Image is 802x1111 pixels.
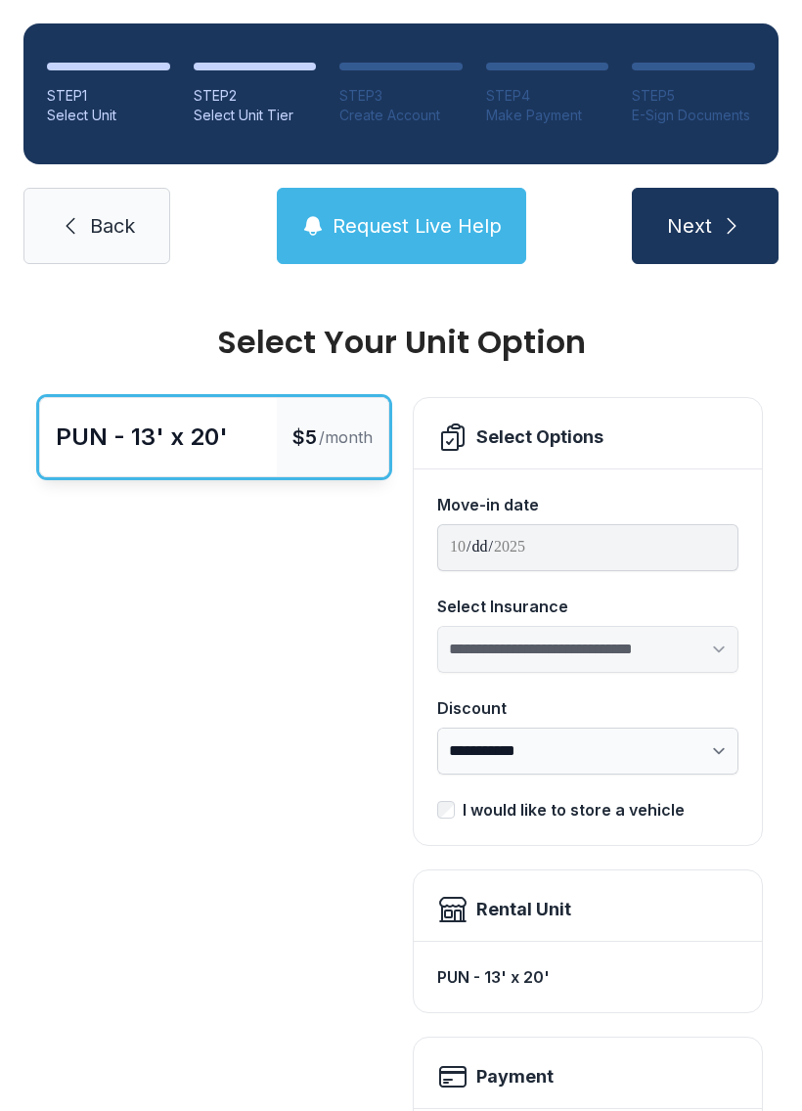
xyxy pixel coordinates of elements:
[90,212,135,240] span: Back
[194,86,317,106] div: STEP 2
[333,212,502,240] span: Request Live Help
[486,86,609,106] div: STEP 4
[437,493,738,516] div: Move-in date
[194,106,317,125] div: Select Unit Tier
[47,106,170,125] div: Select Unit
[47,86,170,106] div: STEP 1
[292,423,317,451] span: $5
[437,595,738,618] div: Select Insurance
[437,728,738,775] select: Discount
[437,626,738,673] select: Select Insurance
[476,423,603,451] div: Select Options
[339,86,463,106] div: STEP 3
[463,798,685,822] div: I would like to store a vehicle
[476,1063,554,1090] h2: Payment
[339,106,463,125] div: Create Account
[667,212,712,240] span: Next
[319,425,373,449] span: /month
[437,696,738,720] div: Discount
[39,327,763,358] div: Select Your Unit Option
[476,896,571,923] div: Rental Unit
[437,957,738,997] div: PUN - 13' x 20'
[632,106,755,125] div: E-Sign Documents
[486,106,609,125] div: Make Payment
[632,86,755,106] div: STEP 5
[437,524,738,571] input: Move-in date
[56,422,228,453] div: PUN - 13' x 20'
